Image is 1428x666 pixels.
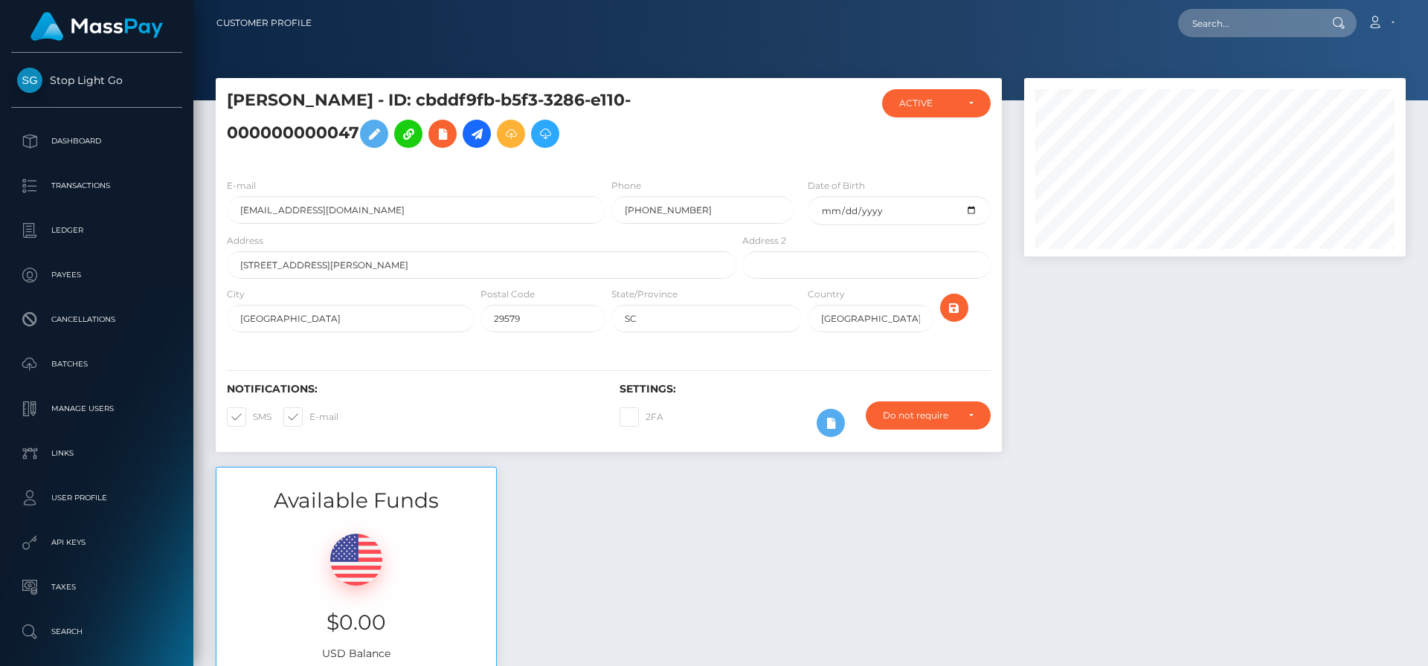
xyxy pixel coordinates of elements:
img: MassPay Logo [30,12,163,41]
p: Ledger [17,219,176,242]
label: City [227,288,245,301]
h6: Notifications: [227,383,597,395]
a: Batches [11,346,182,383]
p: API Keys [17,531,176,554]
button: Do not require [866,401,991,430]
a: Manage Users [11,390,182,427]
label: 2FA [620,407,663,427]
a: Search [11,613,182,650]
img: USD.png [330,534,382,586]
a: Taxes [11,569,182,606]
input: Search... [1178,9,1318,37]
p: Search [17,621,176,643]
a: Transactions [11,167,182,204]
a: Links [11,435,182,472]
label: Address [227,234,263,248]
p: Batches [17,353,176,375]
label: Phone [611,179,641,193]
button: ACTIVE [882,89,991,117]
div: Do not require [883,410,956,421]
a: Initiate Payout [463,120,491,148]
label: State/Province [611,288,678,301]
label: Country [808,288,845,301]
a: Payees [11,256,182,294]
p: Links [17,442,176,465]
label: Date of Birth [808,179,865,193]
span: Stop Light Go [11,74,182,87]
p: Taxes [17,576,176,598]
a: User Profile [11,479,182,517]
div: ACTIVE [899,97,956,109]
p: User Profile [17,487,176,509]
p: Payees [17,264,176,286]
img: Stop Light Go [17,68,42,93]
p: Manage Users [17,398,176,420]
h3: $0.00 [228,608,485,637]
a: Cancellations [11,301,182,338]
p: Dashboard [17,130,176,152]
label: Address 2 [742,234,786,248]
label: Postal Code [480,288,535,301]
a: Dashboard [11,123,182,160]
label: SMS [227,407,271,427]
label: E-mail [283,407,338,427]
h5: [PERSON_NAME] - ID: cbddf9fb-b5f3-3286-e110-000000000047 [227,89,728,155]
a: API Keys [11,524,182,561]
h3: Available Funds [216,486,496,515]
a: Customer Profile [216,7,312,39]
a: Ledger [11,212,182,249]
p: Cancellations [17,308,176,331]
h6: Settings: [620,383,990,395]
label: E-mail [227,179,256,193]
p: Transactions [17,175,176,197]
